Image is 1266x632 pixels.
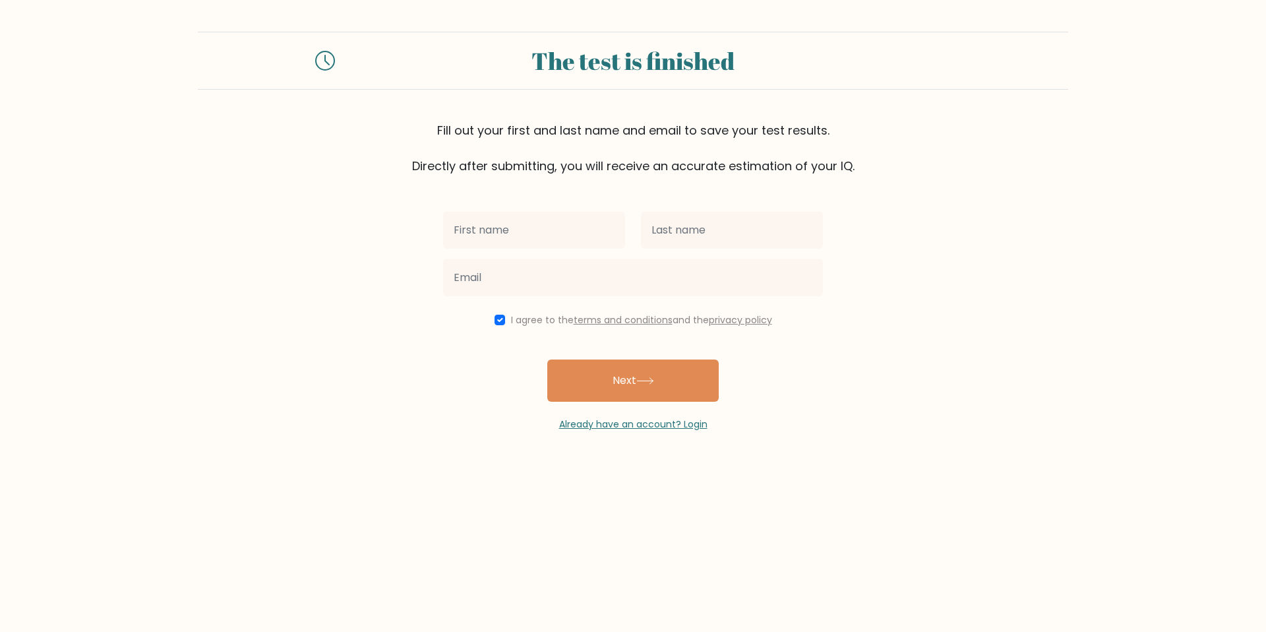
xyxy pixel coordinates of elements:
[443,259,823,296] input: Email
[547,360,719,402] button: Next
[351,43,915,79] div: The test is finished
[574,313,673,327] a: terms and conditions
[559,418,708,431] a: Already have an account? Login
[709,313,772,327] a: privacy policy
[511,313,772,327] label: I agree to the and the
[641,212,823,249] input: Last name
[443,212,625,249] input: First name
[198,121,1068,175] div: Fill out your first and last name and email to save your test results. Directly after submitting,...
